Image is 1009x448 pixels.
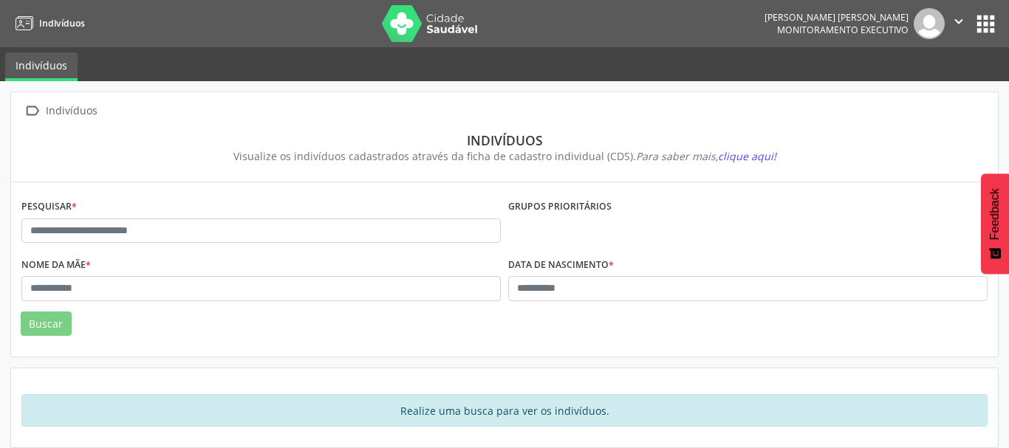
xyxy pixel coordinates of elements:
span: Monitoramento Executivo [777,24,909,36]
label: Data de nascimento [508,253,614,276]
img: img [914,8,945,39]
label: Nome da mãe [21,253,91,276]
label: Pesquisar [21,196,77,218]
button: apps [973,11,999,37]
button:  [945,8,973,39]
div: Indivíduos [32,132,977,148]
i:  [951,13,967,30]
div: Visualize os indivíduos cadastrados através da ficha de cadastro individual (CDS). [32,148,977,164]
button: Buscar [21,311,72,337]
a: Indivíduos [10,11,85,35]
span: clique aqui! [718,149,776,163]
div: Indivíduos [43,100,100,122]
i:  [21,100,43,122]
span: Indivíduos [39,17,85,30]
div: Realize uma busca para ver os indivíduos. [21,394,988,427]
i: Para saber mais, [636,149,776,163]
a:  Indivíduos [21,100,100,122]
label: Grupos prioritários [508,196,612,218]
span: Feedback [988,188,1002,240]
a: Indivíduos [5,52,78,81]
button: Feedback - Mostrar pesquisa [981,173,1009,274]
div: [PERSON_NAME] [PERSON_NAME] [765,11,909,24]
